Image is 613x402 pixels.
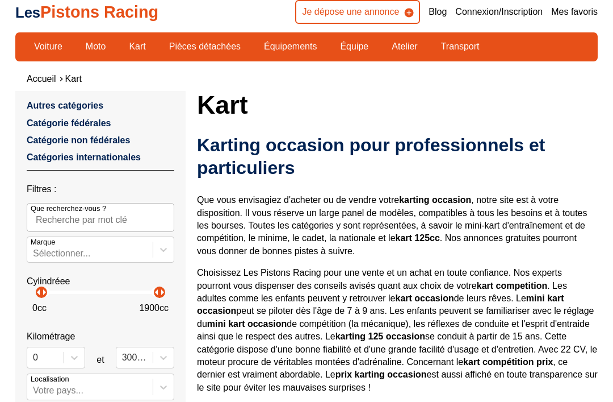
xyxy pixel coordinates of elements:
strong: kart compétition prix [463,357,553,367]
p: arrow_right [156,285,169,299]
input: 300000 [122,353,124,363]
p: Cylindréee [27,275,174,288]
p: et [96,354,104,366]
a: Équipements [257,37,324,56]
p: Filtres : [27,183,174,196]
a: Catégorie non fédérales [27,135,130,145]
input: Votre pays... [33,386,35,396]
strong: prix karting occasion [335,370,427,379]
span: Les [15,5,40,20]
a: Kart [65,74,82,84]
a: Moto [78,37,114,56]
a: Voiture [27,37,70,56]
strong: kart competition [477,281,547,291]
a: Autres catégories [27,101,103,110]
a: Connexion/Inscription [455,6,543,18]
strong: kart occasion [396,293,454,303]
a: Mes favoris [551,6,598,18]
p: Localisation [31,374,69,384]
p: arrow_right [37,285,51,299]
h2: Karting occasion pour professionnels et particuliers [197,134,598,179]
p: arrow_left [150,285,163,299]
a: LesPistons Racing [15,3,158,21]
a: Transport [434,37,487,56]
p: 1900 cc [139,302,169,314]
p: 0 cc [32,302,47,314]
p: Kilométrage [27,330,174,343]
strong: karting 125 occasion [335,331,425,341]
a: Équipe [333,37,376,56]
input: Que recherchez-vous ? [27,203,174,231]
p: Que recherchez-vous ? [31,204,106,214]
input: MarqueSélectionner... [33,248,35,259]
p: Que vous envisagiez d'acheter ou de vendre votre , notre site est à votre disposition. Il vous ré... [197,194,598,258]
input: 0 [33,353,35,363]
p: arrow_left [32,285,45,299]
h1: Kart [197,91,598,118]
a: Atelier [384,37,425,56]
a: Catégories internationales [27,152,141,162]
strong: mini kart occasion [197,293,564,316]
strong: karting occasion [399,195,471,205]
strong: kart 125cc [396,233,440,243]
p: Choisissez Les Pistons Racing pour une vente et un achat en toute confiance. Nos experts pourront... [197,267,598,394]
a: Pièces détachées [162,37,248,56]
p: Marque [31,237,55,247]
a: Accueil [27,74,56,84]
a: Blog [429,6,447,18]
a: Catégorie fédérales [27,118,111,128]
a: Kart [121,37,153,56]
strong: mini kart occasion [207,319,287,329]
